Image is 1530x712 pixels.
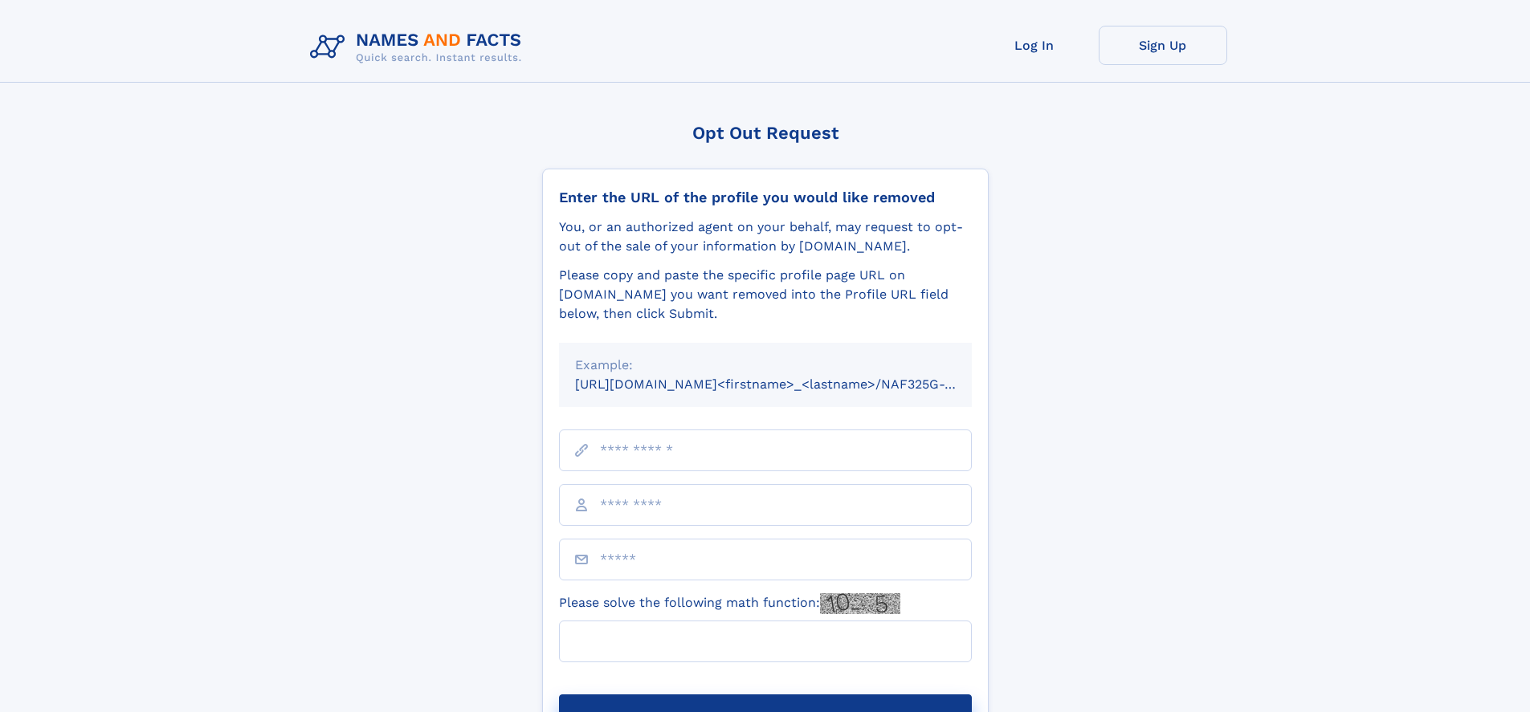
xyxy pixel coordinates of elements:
[559,218,972,256] div: You, or an authorized agent on your behalf, may request to opt-out of the sale of your informatio...
[1099,26,1227,65] a: Sign Up
[970,26,1099,65] a: Log In
[575,376,1002,392] small: [URL][DOMAIN_NAME]<firstname>_<lastname>/NAF325G-xxxxxxxx
[575,356,956,375] div: Example:
[559,593,900,614] label: Please solve the following math function:
[304,26,535,69] img: Logo Names and Facts
[559,266,972,323] div: Please copy and paste the specific profile page URL on [DOMAIN_NAME] you want removed into the Pr...
[542,123,989,143] div: Opt Out Request
[559,189,972,206] div: Enter the URL of the profile you would like removed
